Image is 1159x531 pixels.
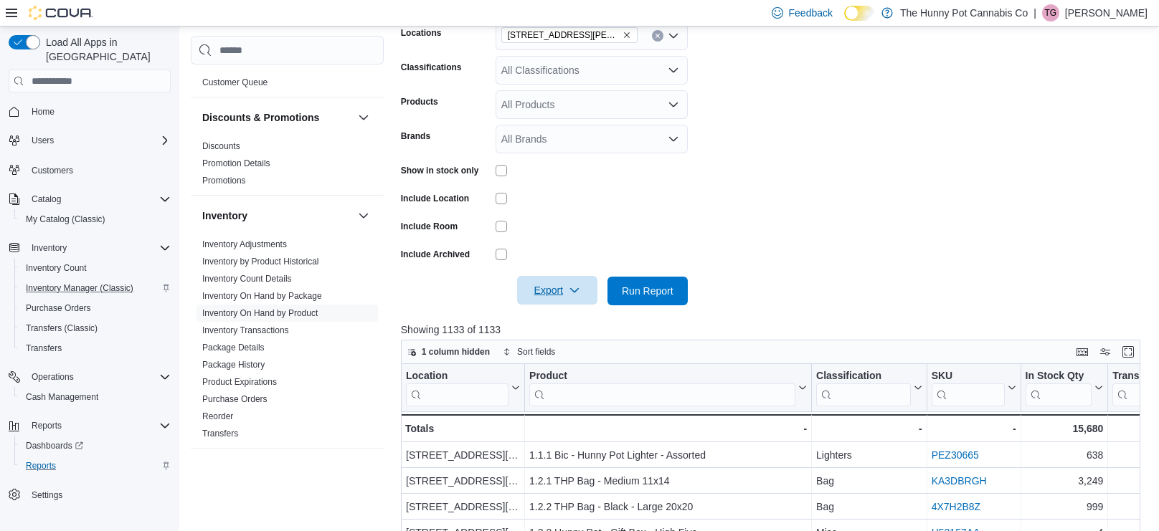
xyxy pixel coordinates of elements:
[20,300,97,317] a: Purchase Orders
[501,27,638,43] span: 659 Upper James St
[14,387,176,407] button: Cash Management
[3,130,176,150] button: Users
[202,308,318,318] a: Inventory On Hand by Product
[26,417,67,434] button: Reports
[14,318,176,338] button: Transfers (Classic)
[202,209,352,223] button: Inventory
[202,411,233,422] span: Reorder
[1025,446,1103,464] div: 638
[26,161,171,178] span: Customers
[14,278,176,298] button: Inventory Manager (Classic)
[202,377,277,387] a: Product Expirations
[3,484,176,505] button: Settings
[406,472,520,489] div: [STREET_ADDRESS][PERSON_NAME]
[20,300,171,317] span: Purchase Orders
[1120,343,1137,360] button: Enter fullscreen
[20,279,171,297] span: Inventory Manager (Classic)
[406,370,508,406] div: Location
[26,368,171,386] span: Operations
[529,370,795,406] div: Product
[26,417,171,434] span: Reports
[1025,370,1092,406] div: In Stock Qty
[26,440,83,451] span: Dashboards
[202,209,247,223] h3: Inventory
[202,239,287,249] a: Inventory Adjustments
[14,258,176,278] button: Inventory Count
[931,449,978,461] a: PEZ30665
[202,343,265,353] a: Package Details
[29,6,93,20] img: Cova
[14,456,176,476] button: Reports
[401,165,479,176] label: Show in stock only
[202,411,233,421] a: Reorder
[202,176,246,186] a: Promotions
[202,291,322,301] a: Inventory On Hand by Package
[1025,370,1092,383] div: In Stock Qty
[32,371,74,383] span: Operations
[202,77,268,87] a: Customer Queue
[401,249,470,260] label: Include Archived
[517,346,555,358] span: Sort fields
[422,346,490,358] span: 1 column hidden
[931,370,1016,406] button: SKU
[26,368,80,386] button: Operations
[668,99,679,110] button: Open list of options
[26,132,171,149] span: Users
[202,307,318,319] span: Inventory On Hand by Product
[191,236,384,448] div: Inventory
[1065,4,1148,21] p: [PERSON_NAME]
[32,165,73,176] span: Customers
[202,175,246,186] span: Promotions
[26,460,56,472] span: Reports
[26,239,171,257] span: Inventory
[26,282,133,294] span: Inventory Manager (Classic)
[32,489,62,501] span: Settings
[406,498,520,515] div: [STREET_ADDRESS][PERSON_NAME]
[202,394,268,404] a: Purchase Orders
[202,257,319,267] a: Inventory by Product Historical
[202,110,352,125] button: Discounts & Promotions
[401,193,469,204] label: Include Location
[529,370,795,383] div: Product
[32,193,61,205] span: Catalog
[202,376,277,388] span: Product Expirations
[20,437,171,454] span: Dashboards
[14,298,176,318] button: Purchase Orders
[401,322,1148,337] p: Showing 1133 of 1133
[355,109,372,126] button: Discounts & Promotions
[20,437,89,454] a: Dashboards
[26,302,91,314] span: Purchase Orders
[202,359,265,370] span: Package History
[529,420,807,437] div: -
[529,472,807,489] div: 1.2.1 THP Bag - Medium 11x14
[202,140,240,152] span: Discounts
[406,446,520,464] div: [STREET_ADDRESS][PERSON_NAME]
[816,446,922,464] div: Lighters
[26,343,62,354] span: Transfers
[202,342,265,353] span: Package Details
[1025,472,1103,489] div: 3,249
[20,211,171,228] span: My Catalog (Classic)
[931,501,980,512] a: 4X7H2B8Z
[406,370,520,406] button: Location
[32,135,54,146] span: Users
[401,27,442,39] label: Locations
[20,259,93,277] a: Inventory Count
[202,325,289,336] span: Inventory Transactions
[32,106,55,118] span: Home
[20,340,67,357] a: Transfers
[26,103,60,120] a: Home
[355,207,372,224] button: Inventory
[401,221,458,232] label: Include Room
[1025,370,1103,406] button: In Stock Qty
[900,4,1028,21] p: The Hunny Pot Cannabis Co
[517,276,597,305] button: Export
[844,6,874,21] input: Dark Mode
[32,242,67,254] span: Inventory
[20,340,171,357] span: Transfers
[844,21,845,21] span: Dark Mode
[26,191,67,208] button: Catalog
[202,325,289,335] a: Inventory Transactions
[3,367,176,387] button: Operations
